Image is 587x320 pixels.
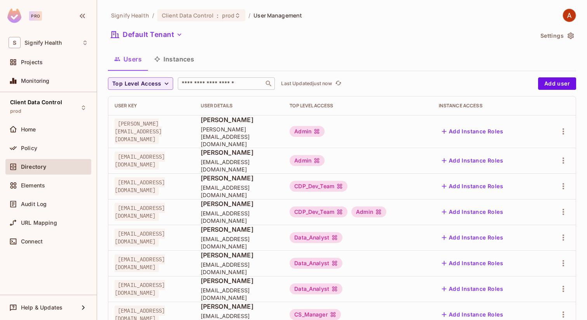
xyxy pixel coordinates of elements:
[351,206,386,217] div: Admin
[21,304,63,311] span: Help & Updates
[21,78,50,84] span: Monitoring
[111,12,149,19] span: the active workspace
[290,103,426,109] div: Top Level Access
[290,232,342,243] div: Data_Analyst
[115,229,165,247] span: [EMAIL_ADDRESS][DOMAIN_NAME]
[10,108,22,114] span: prod
[290,283,342,294] div: Data_Analyst
[108,77,173,90] button: Top Level Access
[201,158,278,173] span: [EMAIL_ADDRESS][DOMAIN_NAME]
[290,309,341,320] div: CS_Manager
[7,9,21,23] img: SReyMgAAAABJRU5ErkJggg==
[439,103,536,109] div: Instance Access
[9,37,21,48] span: S
[201,302,278,311] span: [PERSON_NAME]
[162,12,214,19] span: Client Data Control
[115,254,165,272] span: [EMAIL_ADDRESS][DOMAIN_NAME]
[333,79,343,88] button: refresh
[439,283,506,295] button: Add Instance Roles
[201,251,278,259] span: [PERSON_NAME]
[21,201,47,207] span: Audit Log
[332,79,343,88] span: Click to refresh data
[115,119,162,144] span: [PERSON_NAME][EMAIL_ADDRESS][DOMAIN_NAME]
[21,164,46,170] span: Directory
[290,206,347,217] div: CDP_Dev_Team
[21,182,45,189] span: Elements
[439,125,506,138] button: Add Instance Roles
[216,12,219,19] span: :
[439,206,506,218] button: Add Instance Roles
[115,280,165,298] span: [EMAIL_ADDRESS][DOMAIN_NAME]
[115,177,165,195] span: [EMAIL_ADDRESS][DOMAIN_NAME]
[29,11,42,21] div: Pro
[335,80,342,87] span: refresh
[201,261,278,276] span: [EMAIL_ADDRESS][DOMAIN_NAME]
[439,257,506,269] button: Add Instance Roles
[439,154,506,167] button: Add Instance Roles
[21,220,57,226] span: URL Mapping
[201,148,278,157] span: [PERSON_NAME]
[439,180,506,192] button: Add Instance Roles
[222,12,235,19] span: prod
[201,287,278,301] span: [EMAIL_ADDRESS][DOMAIN_NAME]
[201,174,278,182] span: [PERSON_NAME]
[248,12,250,19] li: /
[538,77,576,90] button: Add user
[201,235,278,250] span: [EMAIL_ADDRESS][DOMAIN_NAME]
[152,12,154,19] li: /
[148,49,200,69] button: Instances
[201,210,278,224] span: [EMAIL_ADDRESS][DOMAIN_NAME]
[21,59,43,65] span: Projects
[290,258,342,269] div: Data_Analyst
[10,99,62,105] span: Client Data Control
[108,49,148,69] button: Users
[201,115,278,124] span: [PERSON_NAME]
[201,126,278,148] span: [PERSON_NAME][EMAIL_ADDRESS][DOMAIN_NAME]
[439,231,506,244] button: Add Instance Roles
[201,103,278,109] div: User Details
[201,225,278,234] span: [PERSON_NAME]
[281,80,332,87] p: Last Updated just now
[21,145,37,151] span: Policy
[290,181,347,192] div: CDP_Dev_Team
[21,126,36,133] span: Home
[115,203,165,221] span: [EMAIL_ADDRESS][DOMAIN_NAME]
[201,199,278,208] span: [PERSON_NAME]
[115,103,188,109] div: User Key
[563,9,576,22] img: Aadesh Thirukonda
[537,30,576,42] button: Settings
[290,155,325,166] div: Admin
[21,238,43,245] span: Connect
[254,12,302,19] span: User Management
[201,276,278,285] span: [PERSON_NAME]
[24,40,62,46] span: Workspace: Signify Health
[290,126,325,137] div: Admin
[112,79,161,89] span: Top Level Access
[115,152,165,170] span: [EMAIL_ADDRESS][DOMAIN_NAME]
[108,28,186,41] button: Default Tenant
[201,184,278,199] span: [EMAIL_ADDRESS][DOMAIN_NAME]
